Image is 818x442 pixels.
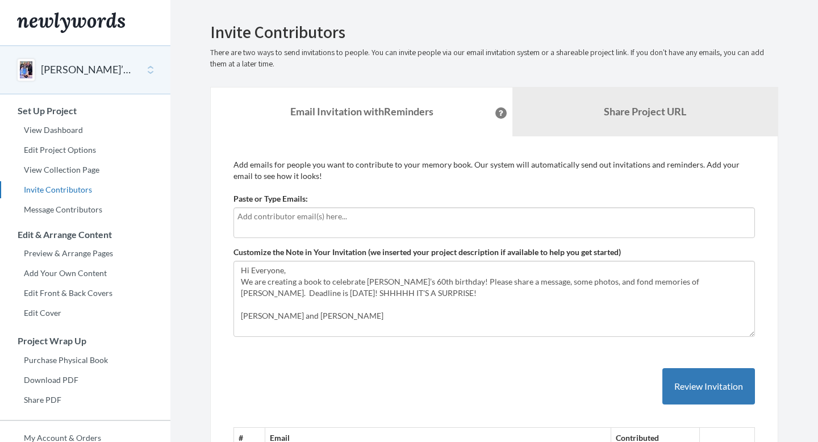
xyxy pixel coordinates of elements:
label: Customize the Note in Your Invitation (we inserted your project description if available to help ... [233,247,621,258]
p: There are two ways to send invitations to people. You can invite people via our email invitation ... [210,47,778,70]
p: Add emails for people you want to contribute to your memory book. Our system will automatically s... [233,159,755,182]
input: Add contributor email(s) here... [237,210,751,223]
button: [PERSON_NAME]’s 60th Birthday [41,62,133,77]
textarea: Hi Everyone, We are creating a book to celebrate [PERSON_NAME]’s 60th birthday! Please share a me... [233,261,755,337]
h3: Edit & Arrange Content [1,230,170,240]
h3: Project Wrap Up [1,336,170,346]
img: Newlywords logo [17,12,125,33]
strong: Email Invitation with Reminders [290,105,433,118]
b: Share Project URL [604,105,686,118]
button: Review Invitation [662,368,755,405]
h2: Invite Contributors [210,23,778,41]
h3: Set Up Project [1,106,170,116]
label: Paste or Type Emails: [233,193,308,205]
